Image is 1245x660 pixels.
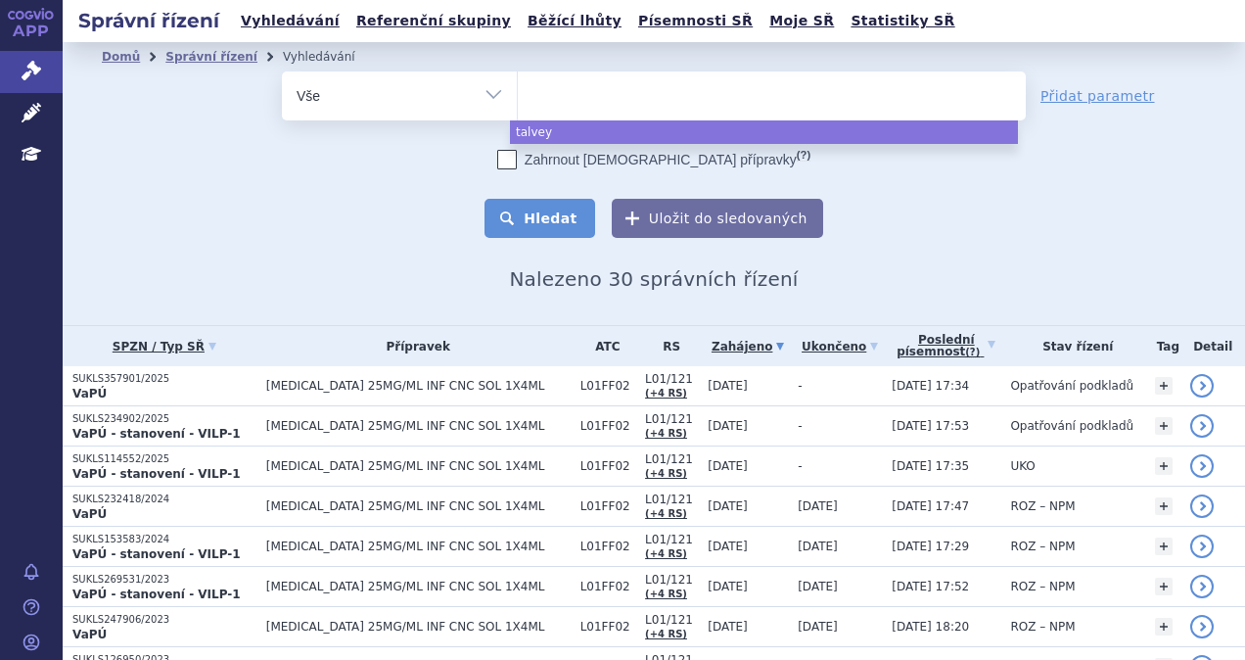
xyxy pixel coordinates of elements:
span: ROZ – NPM [1010,580,1075,593]
li: Vyhledávání [283,42,381,71]
a: (+4 RS) [645,589,687,599]
a: Zahájeno [708,333,788,360]
a: detail [1190,454,1214,478]
span: ROZ – NPM [1010,499,1075,513]
p: SUKLS234902/2025 [72,412,256,426]
span: L01/121 [645,452,698,466]
a: Moje SŘ [763,8,840,34]
span: ROZ – NPM [1010,540,1075,553]
span: - [798,459,802,473]
button: Hledat [484,199,595,238]
span: L01/121 [645,533,698,546]
a: (+4 RS) [645,428,687,439]
a: (+4 RS) [645,468,687,479]
a: + [1155,538,1173,555]
span: [DATE] [708,580,748,593]
p: SUKLS232418/2024 [72,493,256,506]
a: Ukončeno [798,333,882,360]
a: + [1155,578,1173,595]
span: [DATE] 17:34 [892,379,969,393]
strong: VaPÚ - stanovení - VILP-1 [72,588,241,601]
a: + [1155,497,1173,515]
a: + [1155,377,1173,395]
strong: VaPÚ [72,507,107,521]
span: L01FF02 [580,620,635,634]
h2: Správní řízení [63,7,235,34]
a: (+4 RS) [645,548,687,559]
a: detail [1190,535,1214,558]
span: L01FF02 [580,499,635,513]
p: SUKLS269531/2023 [72,573,256,587]
span: [MEDICAL_DATA] 25MG/ML INF CNC SOL 1X4ML [266,580,571,593]
span: L01/121 [645,412,698,426]
p: SUKLS357901/2025 [72,372,256,386]
strong: VaPÚ - stanovení - VILP-1 [72,547,241,561]
span: [DATE] [708,540,748,553]
p: SUKLS247906/2023 [72,613,256,627]
strong: VaPÚ - stanovení - VILP-1 [72,467,241,481]
strong: VaPÚ [72,628,107,641]
span: [MEDICAL_DATA] 25MG/ML INF CNC SOL 1X4ML [266,499,571,513]
span: [DATE] [798,540,838,553]
span: Opatřování podkladů [1010,379,1133,393]
span: [DATE] [798,499,838,513]
a: + [1155,457,1173,475]
button: Uložit do sledovaných [612,199,823,238]
span: L01FF02 [580,459,635,473]
a: Statistiky SŘ [845,8,960,34]
th: Detail [1180,326,1245,366]
span: - [798,419,802,433]
a: Referenční skupiny [350,8,517,34]
span: [DATE] [708,379,748,393]
span: [DATE] [798,620,838,634]
span: [DATE] 18:20 [892,620,969,634]
span: L01/121 [645,613,698,627]
span: UKO [1010,459,1035,473]
span: L01FF02 [580,419,635,433]
strong: VaPÚ [72,387,107,401]
li: talvey [510,120,1018,144]
a: Domů [102,50,140,64]
span: [MEDICAL_DATA] 25MG/ML INF CNC SOL 1X4ML [266,379,571,393]
p: SUKLS114552/2025 [72,452,256,466]
span: [MEDICAL_DATA] 25MG/ML INF CNC SOL 1X4ML [266,459,571,473]
strong: VaPÚ - stanovení - VILP-1 [72,427,241,441]
span: [DATE] [708,499,748,513]
a: + [1155,618,1173,636]
a: + [1155,417,1173,435]
span: L01/121 [645,493,698,506]
span: [DATE] [708,419,748,433]
th: Tag [1145,326,1180,366]
abbr: (?) [965,347,980,358]
a: (+4 RS) [645,629,687,639]
a: detail [1190,374,1214,398]
th: Stav řízení [1000,326,1145,366]
p: SUKLS153583/2024 [72,533,256,546]
a: Správní řízení [165,50,257,64]
span: [MEDICAL_DATA] 25MG/ML INF CNC SOL 1X4ML [266,540,571,553]
th: RS [635,326,698,366]
a: detail [1190,414,1214,438]
span: [DATE] 17:53 [892,419,969,433]
span: [DATE] 17:52 [892,580,969,593]
a: SPZN / Typ SŘ [72,333,256,360]
span: [DATE] 17:29 [892,540,969,553]
span: L01FF02 [580,540,635,553]
th: Přípravek [256,326,571,366]
span: L01FF02 [580,379,635,393]
span: [DATE] [708,620,748,634]
abbr: (?) [797,149,810,162]
a: Přidat parametr [1040,86,1155,106]
span: - [798,379,802,393]
span: L01/121 [645,372,698,386]
span: [DATE] [708,459,748,473]
a: Poslednípísemnost(?) [892,326,1000,366]
a: (+4 RS) [645,508,687,519]
a: detail [1190,495,1214,518]
span: [MEDICAL_DATA] 25MG/ML INF CNC SOL 1X4ML [266,620,571,634]
span: Opatřování podkladů [1010,419,1133,433]
span: [DATE] 17:35 [892,459,969,473]
a: Vyhledávání [235,8,346,34]
a: Písemnosti SŘ [632,8,759,34]
span: L01FF02 [580,580,635,593]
